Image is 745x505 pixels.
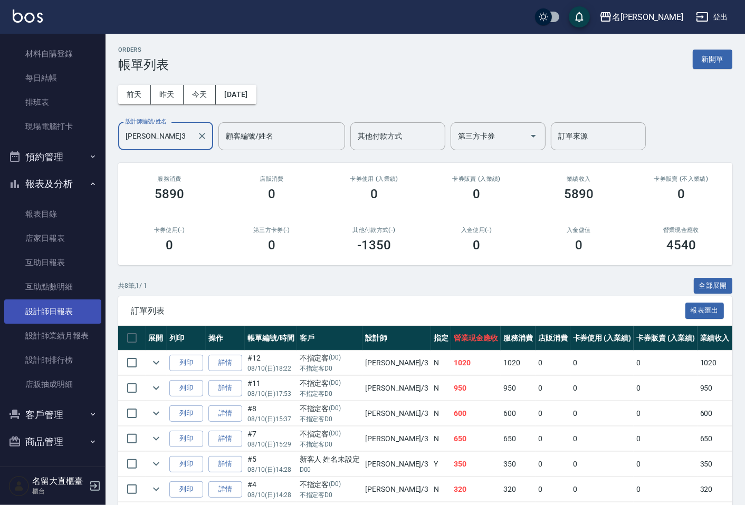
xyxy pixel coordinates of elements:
button: Clear [195,129,209,143]
label: 設計師編號/姓名 [126,118,167,125]
button: 今天 [184,85,216,104]
a: 詳情 [208,380,242,396]
p: 08/10 (日) 15:37 [247,414,294,424]
h3: 0 [575,238,582,252]
td: 0 [570,376,634,401]
button: 列印 [169,355,203,371]
td: 0 [570,401,634,426]
p: D00 [300,465,360,474]
td: N [431,401,451,426]
th: 帳單編號/時間 [245,326,297,351]
td: N [431,477,451,502]
p: 不指定客D0 [300,440,360,449]
td: 1020 [698,351,732,375]
h5: 名留大直櫃臺 [32,476,86,487]
a: 互助點數明細 [4,275,101,299]
h3: 0 [166,238,173,252]
h3: 5890 [564,187,594,201]
a: 詳情 [208,355,242,371]
button: 列印 [169,405,203,422]
th: 店販消費 [536,326,570,351]
td: 650 [698,426,732,451]
td: 0 [536,426,570,451]
p: (D0) [329,353,341,364]
h2: 營業現金應收 [643,227,720,234]
h2: 店販消費 [233,176,310,182]
td: 0 [570,452,634,477]
td: 320 [698,477,732,502]
td: 350 [698,452,732,477]
td: Y [431,452,451,477]
td: #7 [245,426,297,451]
td: 0 [634,426,698,451]
button: save [569,6,590,27]
a: 詳情 [208,431,242,447]
p: 不指定客D0 [300,490,360,500]
td: 950 [501,376,536,401]
td: N [431,376,451,401]
a: 互助日報表 [4,250,101,275]
h3: 帳單列表 [118,57,169,72]
td: N [431,426,451,451]
td: #11 [245,376,297,401]
td: 0 [536,452,570,477]
td: 0 [536,477,570,502]
td: #4 [245,477,297,502]
td: 350 [451,452,501,477]
th: 服務消費 [501,326,536,351]
h3: 0 [473,238,480,252]
button: expand row [148,405,164,421]
td: [PERSON_NAME] /3 [362,426,431,451]
button: expand row [148,431,164,446]
td: [PERSON_NAME] /3 [362,452,431,477]
p: 不指定客D0 [300,364,360,373]
button: 報表匯出 [685,303,724,319]
p: (D0) [329,429,341,440]
h2: 業績收入 [540,176,617,182]
th: 營業現金應收 [451,326,501,351]
a: 詳情 [208,456,242,472]
td: 0 [536,401,570,426]
h3: -1350 [357,238,391,252]
th: 客戶 [297,326,363,351]
td: 600 [698,401,732,426]
p: 08/10 (日) 18:22 [247,364,294,373]
td: 0 [634,477,698,502]
td: #5 [245,452,297,477]
button: 列印 [169,380,203,396]
button: 商品管理 [4,428,101,455]
a: 設計師排行榜 [4,348,101,372]
button: 列印 [169,481,203,498]
td: 950 [451,376,501,401]
td: 350 [501,452,536,477]
td: [PERSON_NAME] /3 [362,401,431,426]
th: 操作 [206,326,245,351]
h2: 第三方卡券(-) [233,227,310,234]
td: 650 [501,426,536,451]
td: [PERSON_NAME] /3 [362,376,431,401]
p: 不指定客D0 [300,414,360,424]
p: 共 8 筆, 1 / 1 [118,281,147,290]
h3: 0 [268,238,275,252]
h2: ORDERS [118,46,169,53]
div: 不指定客 [300,429,360,440]
button: 客戶管理 [4,401,101,429]
button: 登出 [692,7,732,27]
div: 不指定客 [300,479,360,490]
a: 報表目錄 [4,202,101,226]
td: 0 [634,452,698,477]
th: 列印 [167,326,206,351]
a: 詳情 [208,405,242,422]
th: 卡券販賣 (入業績) [634,326,698,351]
h2: 卡券使用 (入業績) [336,176,413,182]
button: Open [525,128,542,144]
h2: 其他付款方式(-) [336,227,413,234]
p: 不指定客D0 [300,389,360,399]
button: 新開單 [693,50,732,69]
button: expand row [148,456,164,472]
th: 卡券使用 (入業績) [570,326,634,351]
h2: 卡券販賣 (入業績) [438,176,515,182]
p: 櫃台 [32,487,86,496]
a: 排班表 [4,90,101,114]
a: 詳情 [208,481,242,498]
